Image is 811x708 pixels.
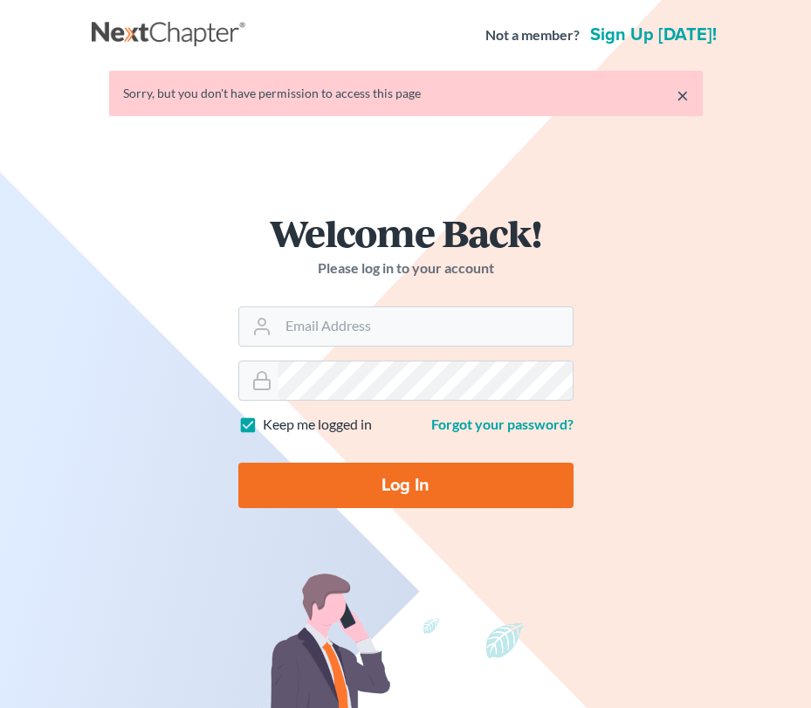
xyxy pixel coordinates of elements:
[263,415,372,435] label: Keep me logged in
[238,463,574,508] input: Log In
[238,258,574,278] p: Please log in to your account
[677,85,689,106] a: ×
[587,26,720,44] a: Sign up [DATE]!
[278,307,573,346] input: Email Address
[238,214,574,251] h1: Welcome Back!
[123,85,689,102] div: Sorry, but you don't have permission to access this page
[485,25,580,45] strong: Not a member?
[431,416,574,432] a: Forgot your password?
